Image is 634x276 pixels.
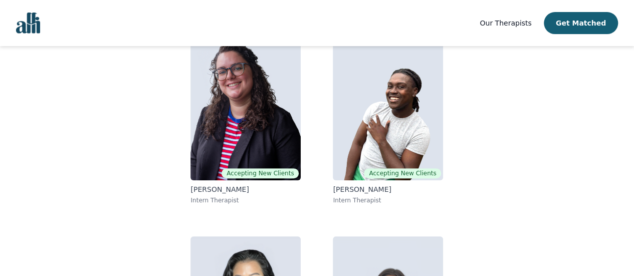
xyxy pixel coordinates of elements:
[480,19,531,27] span: Our Therapists
[364,168,441,178] span: Accepting New Clients
[325,28,451,212] a: Anthony KusiAccepting New Clients[PERSON_NAME]Intern Therapist
[480,17,531,29] a: Our Therapists
[190,196,301,204] p: Intern Therapist
[333,36,443,180] img: Anthony Kusi
[333,184,443,194] p: [PERSON_NAME]
[544,12,618,34] button: Get Matched
[16,13,40,34] img: alli logo
[182,28,309,212] a: Cayley HansonAccepting New Clients[PERSON_NAME]Intern Therapist
[190,184,301,194] p: [PERSON_NAME]
[222,168,299,178] span: Accepting New Clients
[190,36,301,180] img: Cayley Hanson
[333,196,443,204] p: Intern Therapist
